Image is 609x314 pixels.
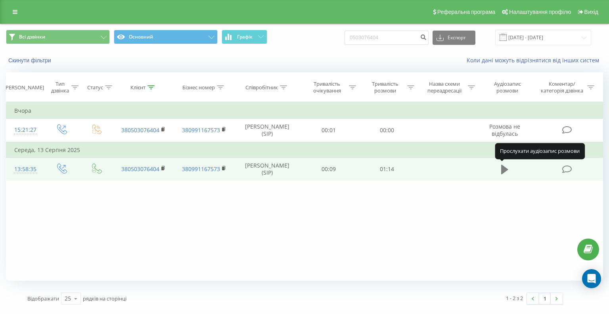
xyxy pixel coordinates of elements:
[584,9,598,15] span: Вихід
[300,119,358,142] td: 00:01
[50,81,69,94] div: Тип дзвінка
[130,84,146,91] div: Клієнт
[423,81,466,94] div: Назва схеми переадресації
[495,143,585,159] div: Прослухати аудіозапис розмови
[182,84,215,91] div: Бізнес номер
[4,84,44,91] div: [PERSON_NAME]
[83,295,126,302] span: рядків на сторінці
[234,119,300,142] td: [PERSON_NAME] (SIP)
[14,122,36,138] div: 15:21:27
[114,30,218,44] button: Основний
[182,165,220,173] a: 380991167573
[489,123,520,137] span: Розмова не відбулась
[358,119,416,142] td: 00:00
[582,269,601,288] div: Open Intercom Messenger
[121,126,159,134] a: 380503076404
[509,9,571,15] span: Налаштування профілю
[245,84,278,91] div: Співробітник
[437,9,496,15] span: Реферальна програма
[345,31,429,45] input: Пошук за номером
[358,158,416,181] td: 01:14
[365,81,405,94] div: Тривалість розмови
[222,30,267,44] button: Графік
[237,34,253,40] span: Графік
[307,81,347,94] div: Тривалість очікування
[467,56,603,64] a: Коли дані можуть відрізнятися вiд інших систем
[182,126,220,134] a: 380991167573
[539,293,551,304] a: 1
[65,295,71,302] div: 25
[6,103,603,119] td: Вчора
[506,294,523,302] div: 1 - 2 з 2
[87,84,103,91] div: Статус
[6,30,110,44] button: Всі дзвінки
[484,81,531,94] div: Аудіозапис розмови
[6,57,55,64] button: Скинути фільтри
[539,81,585,94] div: Коментар/категорія дзвінка
[14,162,36,177] div: 13:58:35
[300,158,358,181] td: 00:09
[6,142,603,158] td: Середа, 13 Серпня 2025
[121,165,159,173] a: 380503076404
[27,295,59,302] span: Відображати
[19,34,45,40] span: Всі дзвінки
[234,158,300,181] td: [PERSON_NAME] (SIP)
[433,31,475,45] button: Експорт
